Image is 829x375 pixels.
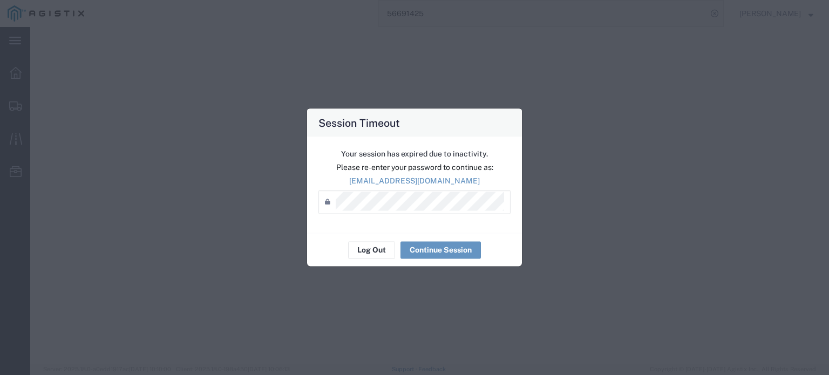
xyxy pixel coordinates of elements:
h4: Session Timeout [318,114,400,130]
button: Log Out [348,241,395,258]
p: [EMAIL_ADDRESS][DOMAIN_NAME] [318,175,511,186]
button: Continue Session [400,241,481,258]
p: Please re-enter your password to continue as: [318,161,511,173]
p: Your session has expired due to inactivity. [318,148,511,159]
